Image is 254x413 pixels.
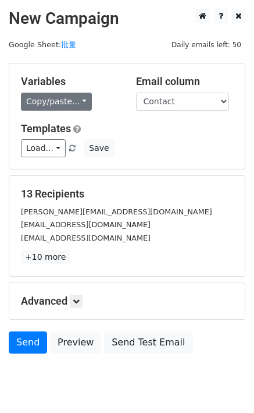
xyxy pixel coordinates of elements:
a: Load... [21,139,66,157]
h2: New Campaign [9,9,245,29]
h5: 13 Recipients [21,188,233,200]
a: Preview [50,331,101,354]
a: Daily emails left: 50 [167,40,245,49]
h5: Variables [21,75,119,88]
small: [EMAIL_ADDRESS][DOMAIN_NAME] [21,220,151,229]
a: Send [9,331,47,354]
small: [PERSON_NAME][EMAIL_ADDRESS][DOMAIN_NAME] [21,207,212,216]
button: Save [84,139,114,157]
h5: Advanced [21,295,233,308]
small: [EMAIL_ADDRESS][DOMAIN_NAME] [21,234,151,242]
a: Send Test Email [104,331,192,354]
span: Daily emails left: 50 [167,38,245,51]
a: Templates [21,122,71,135]
a: Copy/paste... [21,93,92,111]
h5: Email column [136,75,234,88]
a: +10 more [21,250,70,264]
a: 批量 [61,40,76,49]
small: Google Sheet: [9,40,76,49]
iframe: Chat Widget [196,357,254,413]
